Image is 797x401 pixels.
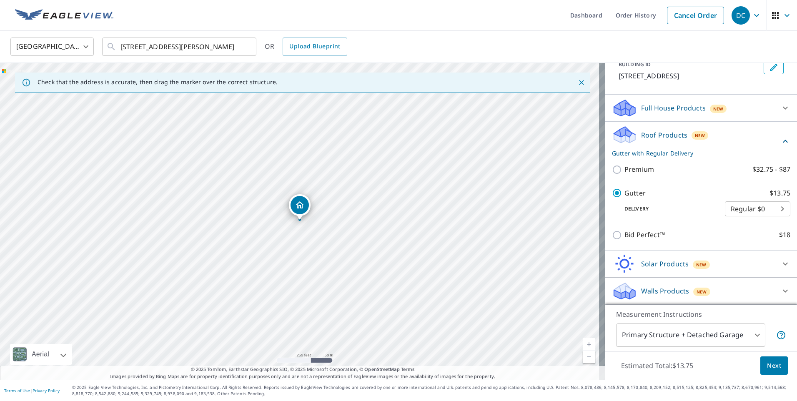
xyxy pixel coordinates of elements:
[667,7,724,24] a: Cancel Order
[10,35,94,58] div: [GEOGRAPHIC_DATA]
[191,366,415,373] span: © 2025 TomTom, Earthstar Geographics SIO, © 2025 Microsoft Corporation, ©
[583,351,595,363] a: Current Level 17, Zoom Out
[614,356,700,375] p: Estimated Total: $13.75
[776,330,786,340] span: Your report will include the primary structure and a detached garage if one exists.
[120,35,239,58] input: Search by address or latitude-longitude
[612,98,790,118] div: Full House ProductsNew
[641,103,706,113] p: Full House Products
[696,261,707,268] span: New
[764,61,784,74] button: Edit building 1
[612,254,790,274] div: Solar ProductsNew
[769,188,790,198] p: $13.75
[619,71,760,81] p: [STREET_ADDRESS]
[283,38,347,56] a: Upload Blueprint
[624,164,654,175] p: Premium
[4,388,60,393] p: |
[612,149,780,158] p: Gutter with Regular Delivery
[38,78,278,86] p: Check that the address is accurate, then drag the marker over the correct structure.
[732,6,750,25] div: DC
[29,344,52,365] div: Aerial
[779,230,790,240] p: $18
[624,188,646,198] p: Gutter
[697,288,707,295] span: New
[576,77,587,88] button: Close
[641,286,689,296] p: Walls Products
[619,61,651,68] p: BUILDING ID
[641,259,689,269] p: Solar Products
[641,130,687,140] p: Roof Products
[752,164,790,175] p: $32.75 - $87
[10,344,72,365] div: Aerial
[760,356,788,375] button: Next
[265,38,347,56] div: OR
[364,366,399,372] a: OpenStreetMap
[616,323,765,347] div: Primary Structure + Detached Garage
[612,125,790,158] div: Roof ProductsNewGutter with Regular Delivery
[4,388,30,393] a: Terms of Use
[695,132,705,139] span: New
[624,230,665,240] p: Bid Perfect™
[33,388,60,393] a: Privacy Policy
[616,309,786,319] p: Measurement Instructions
[72,384,793,397] p: © 2025 Eagle View Technologies, Inc. and Pictometry International Corp. All Rights Reserved. Repo...
[15,9,113,22] img: EV Logo
[583,338,595,351] a: Current Level 17, Zoom In
[713,105,724,112] span: New
[612,281,790,301] div: Walls ProductsNew
[767,361,781,371] span: Next
[401,366,415,372] a: Terms
[289,41,340,52] span: Upload Blueprint
[612,205,725,213] p: Delivery
[725,197,790,221] div: Regular $0
[289,194,311,220] div: Dropped pin, building 1, Residential property, 170 Conejo Dr Millbrae, CA 94030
